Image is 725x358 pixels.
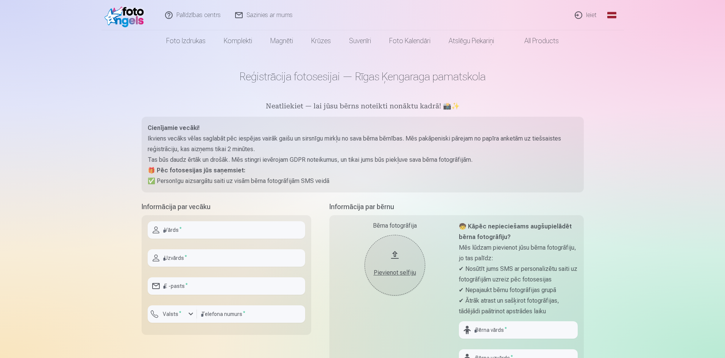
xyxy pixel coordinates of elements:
[157,30,215,52] a: Foto izdrukas
[372,268,418,277] div: Pievienot selfiju
[459,295,578,317] p: ✔ Ātrāk atrast un sašķirot fotogrāfijas, tādējādi paātrinot apstrādes laiku
[440,30,503,52] a: Atslēgu piekariņi
[302,30,340,52] a: Krūzes
[365,235,425,295] button: Pievienot selfiju
[380,30,440,52] a: Foto kalendāri
[148,305,197,323] button: Valsts*
[148,167,245,174] strong: 🎁 Pēc fotosesijas jūs saņemsiet:
[148,124,200,131] strong: Cienījamie vecāki!
[142,70,584,83] h1: Reģistrācija fotosesijai — Rīgas Ķengaraga pamatskola
[459,242,578,264] p: Mēs lūdzam pievienot jūsu bērna fotogrāfiju, jo tas palīdz:
[215,30,261,52] a: Komplekti
[160,310,184,318] label: Valsts
[503,30,568,52] a: All products
[340,30,380,52] a: Suvenīri
[459,285,578,295] p: ✔ Nepajaukt bērnu fotogrāfijas grupā
[459,223,572,241] strong: 🧒 Kāpēc nepieciešams augšupielādēt bērna fotogrāfiju?
[148,155,578,165] p: Tas būs daudz ērtāk un drošāk. Mēs stingri ievērojam GDPR noteikumus, un tikai jums būs piekļuve ...
[329,202,584,212] h5: Informācija par bērnu
[148,133,578,155] p: Ikviens vecāks vēlas saglabāt pēc iespējas vairāk gaišu un sirsnīgu mirkļu no sava bērna bērnības...
[148,176,578,186] p: ✅ Personīgu aizsargātu saiti uz visām bērna fotogrāfijām SMS veidā
[104,3,148,27] img: /fa1
[459,264,578,285] p: ✔ Nosūtīt jums SMS ar personalizētu saiti uz fotogrāfijām uzreiz pēc fotosesijas
[335,221,454,230] div: Bērna fotogrāfija
[142,202,311,212] h5: Informācija par vecāku
[142,102,584,112] h5: Neatliekiet — lai jūsu bērns noteikti nonāktu kadrā! 📸✨
[261,30,302,52] a: Magnēti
